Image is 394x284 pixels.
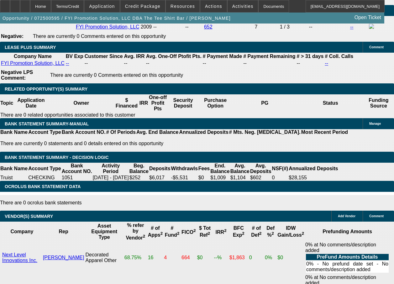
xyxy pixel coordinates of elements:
[10,229,33,234] b: Company
[148,242,163,274] td: 16
[125,4,160,9] span: Credit Package
[166,0,200,12] button: Resources
[229,242,248,274] td: $1,863
[5,214,53,219] span: VENDOR(S) SUMMARY
[243,60,296,66] td: --
[171,4,195,9] span: Resources
[1,34,24,39] b: Negative:
[148,225,163,238] b: # of Apps
[143,234,145,239] sup: 2
[277,225,304,238] b: IDW Gain/Loss
[243,54,295,59] b: # Payment Remaining
[265,242,276,274] td: 0%
[297,94,363,112] th: Status
[5,45,56,50] span: LEASE PLUS SUMMARY
[204,24,213,29] a: 652
[59,229,68,234] b: Rep
[202,60,242,66] td: --
[85,242,123,274] td: Decorated Apparel Other
[136,129,179,135] th: Avg. End Balance
[249,242,264,274] td: 0
[49,94,114,112] th: Owner
[92,175,129,181] td: [DATE] - [DATE]
[2,252,37,263] a: Next Level Innovations Inc.
[177,231,179,236] sup: 2
[228,0,258,12] button: Activities
[181,242,196,274] td: 664
[3,16,231,21] span: Opportunity / 072500595 / FYI Promotion Solution, LLC DBA The Tee Shirt Bar / [PERSON_NAME]
[1,60,65,66] a: FYI Promotion Solution, LLC
[126,223,145,240] b: % refer by Vendor
[288,163,338,175] th: Annualized Deposits
[124,54,145,59] b: Avg. IRR
[164,242,181,274] td: 4
[369,214,384,218] span: Comment
[114,94,139,112] th: $ Financed
[43,255,84,260] a: [PERSON_NAME]
[28,163,61,175] th: Account Type
[305,242,389,273] div: 0% at No comments/description added
[208,231,210,236] sup: 2
[200,0,227,12] button: Actions
[242,231,244,236] sup: 2
[230,175,250,181] td: $1,104
[323,229,372,234] b: Prefunding Amounts
[85,54,123,59] b: Customer Since
[146,54,202,59] b: Avg. One-Off Ptofit Pts.
[224,228,226,233] sup: 2
[233,225,244,238] b: BFC Exp
[297,54,324,59] b: # > 31 days
[197,242,213,274] td: $0
[61,163,92,175] th: Bank Account NO.
[61,175,92,181] td: 1051
[306,261,389,273] td: 0% - No prefund date set - No comments/description added
[317,254,378,260] b: PreFund Amounts Details
[76,24,139,29] a: FYI Promotion Solution, LLC
[272,175,289,181] td: 0
[0,141,348,146] p: There are currently 0 statements and 0 details entered on this opportunity
[369,122,381,125] span: Manage
[309,24,349,30] td: --
[325,54,353,59] b: # Coll. Calls
[124,60,145,66] td: --
[149,175,171,181] td: $6,017
[232,4,254,9] span: Activities
[28,175,61,181] td: CHECKING
[350,24,354,29] a: --
[185,24,203,30] td: --
[266,225,275,238] b: Def %
[66,60,69,66] a: --
[199,94,232,112] th: Purchase Option
[129,175,149,181] td: $252
[167,94,199,112] th: Security Deposit
[5,184,81,189] span: OCROLUS BANK STATEMENT DATA
[193,228,196,233] sup: 2
[91,223,117,240] b: Asset Equipment Type
[84,60,123,66] td: --
[297,60,324,66] td: --
[1,70,33,81] b: Negative LPS Comment:
[301,129,348,135] th: Most Recent Period
[210,163,230,175] th: End. Balance
[352,12,384,23] a: Open Ticket
[255,24,278,30] div: 7
[140,24,152,30] td: 2009
[66,54,83,59] b: BV Exp
[199,225,211,238] b: $ Tot Ref
[179,129,229,135] th: Annualized Deposits
[5,155,109,160] span: Bank Statement Summary - Decision Logic
[289,175,338,181] div: $28,155
[272,231,274,236] sup: 2
[124,242,147,274] td: 68.75%
[363,94,394,112] th: Funding Source
[89,4,115,9] span: Application
[216,229,227,235] b: IRR
[148,94,167,112] th: One-off Profit Pts
[146,60,202,66] td: --
[28,129,61,135] th: Account Type
[13,94,48,112] th: Application Date
[84,0,119,12] button: Application
[129,163,149,175] th: Beg. Balance
[14,54,52,59] b: Company Name
[92,163,129,175] th: Activity Period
